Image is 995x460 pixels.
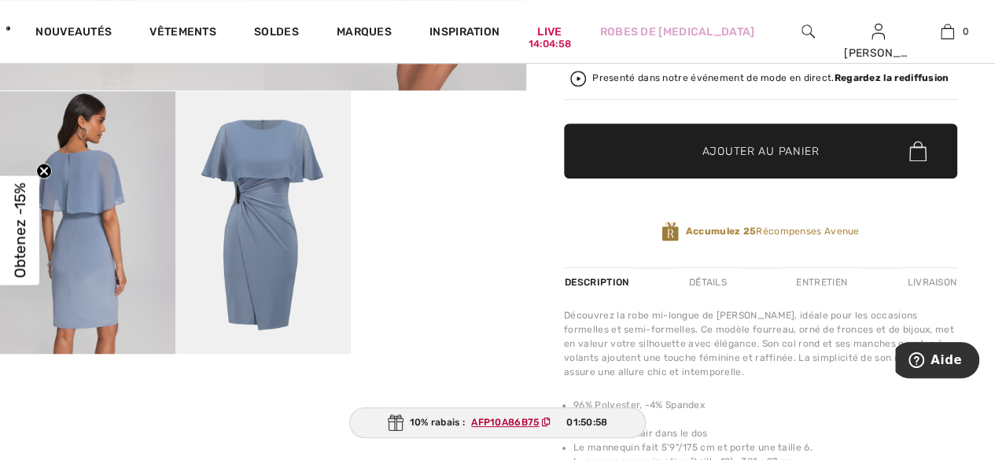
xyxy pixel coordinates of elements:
[573,426,957,440] li: Fermeture éclair dans le dos
[11,182,29,278] span: Obtenez -15%
[676,268,740,296] div: Détails
[903,268,957,296] div: Livraison
[149,25,216,42] a: Vêtements
[783,268,860,296] div: Entretien
[349,407,647,438] div: 10% rabais :
[573,412,957,426] li: Pas de poches
[685,224,859,238] span: Récompenses Avenue
[564,308,957,379] div: Découvrez la robe mi-longue de [PERSON_NAME], idéale pour les occasions formelles et semi-formell...
[962,24,968,39] span: 0
[337,25,392,42] a: Marques
[872,22,885,41] img: Mes infos
[570,71,586,86] img: Regardez la rediffusion
[564,123,957,178] button: Ajouter au panier
[429,25,499,42] span: Inspiration
[254,25,299,42] a: Soldes
[685,226,756,237] strong: Accumulez 25
[529,37,571,52] div: 14:04:58
[702,143,820,160] span: Ajouter au panier
[573,398,957,412] li: 96% Polyester, -4% Spandex
[573,440,957,454] li: Le mannequin fait 5'9"/175 cm et porte une taille 6.
[913,22,982,41] a: 0
[564,268,632,296] div: Description
[872,24,885,39] a: Se connecter
[599,24,754,40] a: Robes de [MEDICAL_DATA]
[175,91,351,355] img: Robe Fourreau Pliss&eacute;e mod&egrave;le 241708. 4
[592,73,949,83] div: Presenté dans notre événement de mode en direct.
[36,163,52,178] button: Close teaser
[909,141,927,161] img: Bag.svg
[895,342,979,381] iframe: Ouvre un widget dans lequel vous pouvez trouver plus d’informations
[661,221,679,242] img: Récompenses Avenue
[941,22,954,41] img: Mon panier
[35,25,112,42] a: Nouveautés
[834,72,949,83] strong: Regardez la rediffusion
[537,24,562,40] a: Live14:04:58
[802,22,815,41] img: recherche
[6,13,10,44] img: 1ère Avenue
[844,45,912,61] div: [PERSON_NAME]
[388,414,404,431] img: Gift.svg
[471,417,539,428] ins: AFP10A86B75
[566,415,607,429] span: 01:50:58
